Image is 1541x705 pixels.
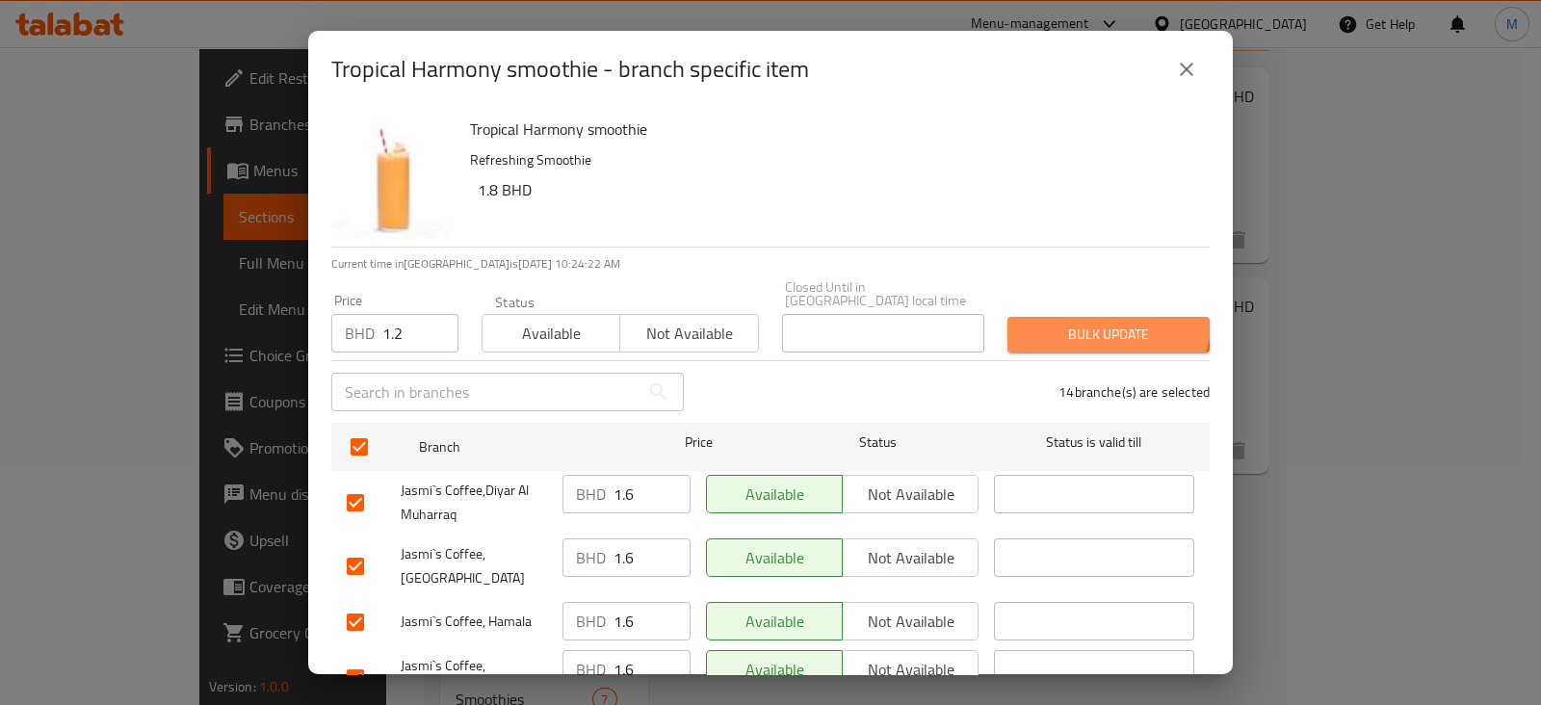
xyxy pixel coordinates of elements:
p: BHD [576,610,606,633]
span: Not available [850,544,971,572]
button: Not available [842,602,979,640]
span: Status is valid till [994,431,1194,455]
span: Not available [628,320,750,348]
button: Not available [842,538,979,577]
span: Jasmi`s Coffee, [GEOGRAPHIC_DATA] [401,654,547,702]
button: Available [706,650,843,689]
button: Available [706,475,843,513]
p: BHD [576,546,606,569]
button: Not available [619,314,758,352]
span: Jasmi`s Coffee, [GEOGRAPHIC_DATA] [401,542,547,590]
input: Please enter price [614,650,691,689]
button: Available [482,314,620,352]
button: Available [706,602,843,640]
button: Available [706,538,843,577]
button: Not available [842,475,979,513]
input: Search in branches [331,373,640,411]
input: Please enter price [614,475,691,513]
span: Price [635,431,763,455]
p: BHD [345,322,375,345]
span: Available [715,656,835,684]
button: Not available [842,650,979,689]
span: Available [715,608,835,636]
p: BHD [576,483,606,506]
button: Bulk update [1007,317,1210,352]
span: Not available [850,481,971,509]
h6: Tropical Harmony smoothie [470,116,1194,143]
input: Please enter price [614,538,691,577]
p: Refreshing Smoothie [470,148,1194,172]
span: Available [715,481,835,509]
img: Tropical Harmony smoothie [331,116,455,239]
p: 14 branche(s) are selected [1058,382,1210,402]
h6: 1.8 BHD [478,176,1194,203]
button: close [1163,46,1210,92]
span: Available [490,320,613,348]
input: Please enter price [614,602,691,640]
span: Available [715,544,835,572]
span: Not available [850,656,971,684]
p: Current time in [GEOGRAPHIC_DATA] is [DATE] 10:24:22 AM [331,255,1210,273]
span: Status [778,431,979,455]
p: BHD [576,658,606,681]
span: Not available [850,608,971,636]
span: Jasmi`s Coffee,Diyar Al Muharraq [401,479,547,527]
span: Jasmi`s Coffee, Hamala [401,610,547,634]
span: Branch [419,435,619,459]
span: Bulk update [1023,323,1194,347]
input: Please enter price [382,314,458,352]
h2: Tropical Harmony smoothie - branch specific item [331,54,809,85]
